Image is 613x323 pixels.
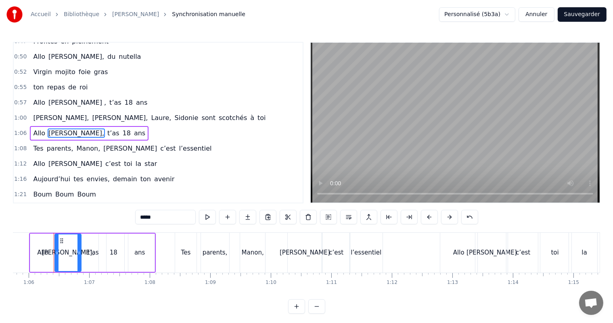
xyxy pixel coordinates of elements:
[519,7,554,22] button: Annuler
[32,83,44,92] span: ton
[32,98,46,107] span: Allo
[242,248,264,257] div: Manon,
[14,68,27,76] span: 0:52
[568,280,579,286] div: 1:15
[582,248,587,257] div: la
[14,175,27,183] span: 1:16
[447,280,458,286] div: 1:13
[37,248,48,257] div: Allo
[280,248,330,257] div: [PERSON_NAME]
[76,190,97,199] span: Boum
[54,190,75,199] span: Boum
[329,248,343,257] div: c’est
[124,98,134,107] span: 18
[73,174,84,184] span: tes
[133,128,146,138] span: ans
[516,248,530,257] div: c’est
[140,174,152,184] span: ton
[67,83,77,92] span: de
[42,248,94,257] div: [PERSON_NAME],
[48,52,105,61] span: [PERSON_NAME],
[172,10,245,19] span: Synchronisation manuelle
[91,113,149,122] span: [PERSON_NAME],
[551,248,559,257] div: toi
[14,145,27,153] span: 1:08
[123,159,133,168] span: toi
[31,10,51,19] a: Accueil
[46,83,66,92] span: repas
[174,113,199,122] span: Sidonie
[79,83,88,92] span: roi
[266,280,276,286] div: 1:10
[218,113,248,122] span: scotchés
[351,248,381,257] div: l’essentiel
[150,113,172,122] span: Laure,
[112,174,138,184] span: demain
[144,280,155,286] div: 1:08
[107,52,116,61] span: du
[103,144,158,153] span: [PERSON_NAME]
[46,144,74,153] span: parents,
[32,67,52,77] span: Virgin
[84,280,95,286] div: 1:07
[64,10,99,19] a: Bibliothèque
[14,160,27,168] span: 1:12
[78,67,92,77] span: foie
[118,52,142,61] span: nutella
[387,280,398,286] div: 1:12
[135,98,148,107] span: ans
[32,128,46,138] span: Allo
[249,113,255,122] span: à
[32,52,46,61] span: Allo
[48,98,107,107] span: [PERSON_NAME] ,
[32,190,53,199] span: Boum
[144,159,158,168] span: star
[31,10,245,19] nav: breadcrumb
[32,144,44,153] span: Tes
[558,7,607,22] button: Sauvegarder
[6,6,23,23] img: youka
[467,248,517,257] div: [PERSON_NAME]
[453,248,464,257] div: Allo
[105,159,121,168] span: c’est
[326,280,337,286] div: 1:11
[135,159,142,168] span: la
[181,248,191,257] div: Tes
[54,67,76,77] span: mojito
[86,174,111,184] span: envies,
[205,280,216,286] div: 1:09
[579,291,603,315] div: Ouvrir le chat
[14,129,27,137] span: 1:06
[159,144,176,153] span: c’est
[107,128,120,138] span: t’as
[178,144,213,153] span: l’essentiel
[76,144,101,153] span: Manon,
[93,67,109,77] span: gras
[153,174,175,184] span: avenir
[14,83,27,91] span: 0:55
[32,113,90,122] span: [PERSON_NAME],
[203,248,228,257] div: parents,
[508,280,519,286] div: 1:14
[112,10,159,19] a: [PERSON_NAME]
[201,113,216,122] span: sont
[122,128,132,138] span: 18
[257,113,267,122] span: toi
[32,159,46,168] span: Allo
[14,99,27,107] span: 0:57
[109,98,122,107] span: t’as
[32,174,71,184] span: Aujourd’hui
[14,114,27,122] span: 1:00
[134,248,145,257] div: ans
[110,248,117,257] div: 18
[23,280,34,286] div: 1:06
[14,190,27,199] span: 1:21
[48,159,103,168] span: [PERSON_NAME]
[48,128,105,138] span: [PERSON_NAME],
[14,53,27,61] span: 0:50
